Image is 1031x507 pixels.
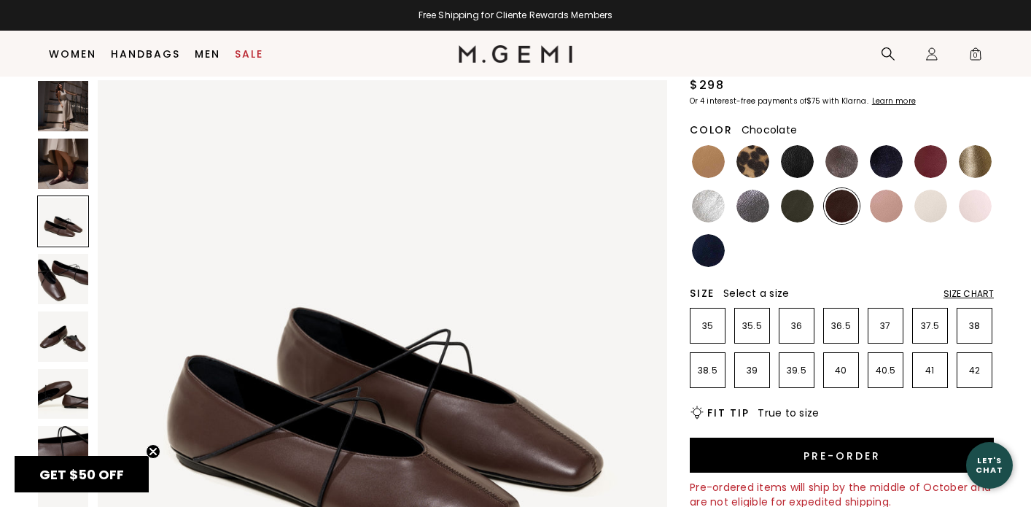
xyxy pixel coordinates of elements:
[914,145,947,178] img: Burgundy
[825,190,858,222] img: Chocolate
[914,190,947,222] img: Ecru
[957,365,992,376] p: 42
[779,365,814,376] p: 39.5
[913,320,947,332] p: 37.5
[15,456,149,492] div: GET $50 OFFClose teaser
[38,426,88,476] img: The Una
[913,365,947,376] p: 41
[38,139,88,189] img: The Una
[870,190,903,222] img: Antique Rose
[195,48,220,60] a: Men
[690,365,725,376] p: 38.5
[111,48,180,60] a: Handbags
[690,77,724,94] div: $298
[870,145,903,178] img: Midnight Blue
[872,96,916,107] klarna-placement-style-cta: Learn more
[779,320,814,332] p: 36
[38,369,88,419] img: The Una
[146,444,160,459] button: Close teaser
[690,124,733,136] h2: Color
[735,365,769,376] p: 39
[868,320,903,332] p: 37
[959,190,992,222] img: Ballerina Pink
[690,287,715,299] h2: Size
[968,50,983,64] span: 0
[690,96,806,107] klarna-placement-style-body: Or 4 interest-free payments of
[38,254,88,304] img: The Una
[944,288,994,300] div: Size Chart
[690,320,725,332] p: 35
[735,320,769,332] p: 35.5
[38,311,88,362] img: The Una
[758,406,819,420] span: True to size
[692,234,725,267] img: Navy
[824,365,858,376] p: 40
[966,456,1013,474] div: Let's Chat
[822,96,870,107] klarna-placement-style-body: with Klarna
[781,190,814,222] img: Military
[736,145,769,178] img: Leopard Print
[692,145,725,178] img: Light Tan
[39,465,124,484] span: GET $50 OFF
[825,145,858,178] img: Cocoa
[235,48,263,60] a: Sale
[959,145,992,178] img: Gold
[49,48,96,60] a: Women
[723,286,789,301] span: Select a size
[707,407,749,419] h2: Fit Tip
[742,123,797,137] span: Chocolate
[459,45,573,63] img: M.Gemi
[690,438,994,473] button: Pre-order
[692,190,725,222] img: Silver
[806,96,820,107] klarna-placement-style-amount: $75
[871,97,916,106] a: Learn more
[868,365,903,376] p: 40.5
[824,320,858,332] p: 36.5
[957,320,992,332] p: 38
[38,81,88,131] img: The Una
[736,190,769,222] img: Gunmetal
[781,145,814,178] img: Black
